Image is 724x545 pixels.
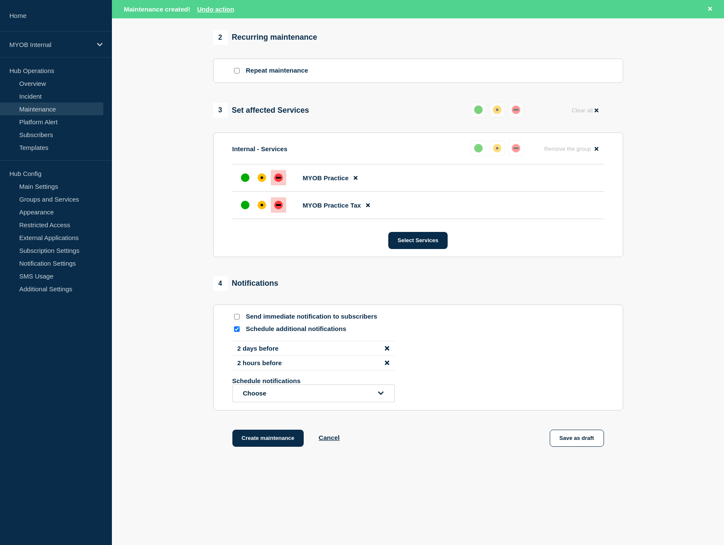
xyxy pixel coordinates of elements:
span: 4 [213,276,228,291]
button: Select Services [388,232,448,249]
div: affected [258,173,266,182]
div: Set affected Services [213,103,309,117]
button: disable notification 2 days before [385,345,389,352]
button: affected [490,102,505,117]
input: Repeat maintenance [234,68,240,73]
div: down [512,144,520,152]
button: up [471,141,486,156]
p: MYOB Internal [9,41,91,48]
span: Remove the group [544,146,591,152]
p: Repeat maintenance [246,67,308,75]
span: 2 [213,30,228,45]
p: Internal - Services [232,145,287,152]
p: Send immediate notification to subscribers [246,313,383,321]
input: Schedule additional notifications [234,326,240,332]
div: down [512,105,520,114]
span: 3 [213,103,228,117]
li: 2 hours before [232,356,395,370]
button: Clear all [566,102,604,119]
p: Schedule notifications [232,377,369,384]
div: up [474,105,483,114]
div: Recurring maintenance [213,30,317,45]
div: down [274,173,283,182]
div: down [274,201,283,209]
span: Maintenance created! [124,6,190,13]
span: MYOB Practice Tax [303,202,361,209]
button: affected [490,141,505,156]
button: up [471,102,486,117]
button: Cancel [319,434,340,441]
button: disable notification 2 hours before [385,359,389,366]
button: down [508,141,524,156]
li: 2 days before [232,341,395,356]
input: Send immediate notification to subscribers [234,314,240,319]
button: Remove the group [539,141,604,157]
button: Create maintenance [232,430,304,447]
div: affected [258,201,266,209]
div: Notifications [213,276,278,291]
p: Schedule additional notifications [246,325,383,333]
div: up [474,144,483,152]
div: up [241,201,249,209]
button: Save as draft [550,430,604,447]
div: up [241,173,249,182]
button: open dropdown [232,384,395,402]
div: affected [493,144,501,152]
button: Undo action [197,6,234,13]
button: down [508,102,524,117]
div: affected [493,105,501,114]
span: MYOB Practice [303,174,349,182]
